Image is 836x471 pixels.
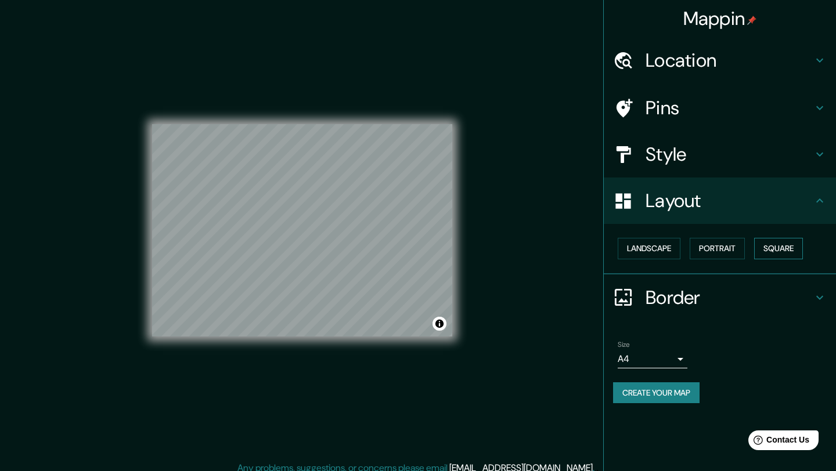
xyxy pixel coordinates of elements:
[604,131,836,177] div: Style
[613,382,700,404] button: Create your map
[618,350,687,368] div: A4
[604,85,836,131] div: Pins
[754,238,803,259] button: Square
[618,339,630,349] label: Size
[690,238,745,259] button: Portrait
[646,49,813,72] h4: Location
[747,16,756,25] img: pin-icon.png
[433,317,446,331] button: Toggle attribution
[604,37,836,84] div: Location
[152,124,452,336] canvas: Map
[604,274,836,321] div: Border
[646,143,813,166] h4: Style
[646,96,813,119] h4: Pins
[646,286,813,309] h4: Border
[683,7,757,30] h4: Mappin
[733,426,823,458] iframe: Help widget launcher
[604,177,836,224] div: Layout
[618,238,680,259] button: Landscape
[646,189,813,212] h4: Layout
